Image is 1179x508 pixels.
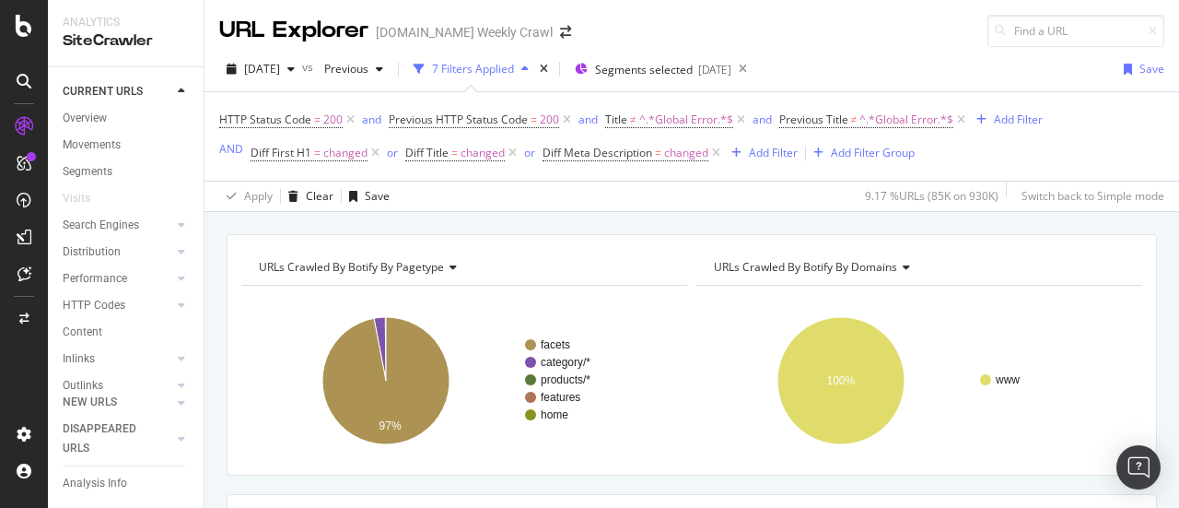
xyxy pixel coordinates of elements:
[362,112,381,127] div: and
[63,216,139,235] div: Search Engines
[1014,182,1164,211] button: Switch back to Simple mode
[63,296,125,315] div: HTTP Codes
[605,112,627,127] span: Title
[698,62,731,77] div: [DATE]
[664,140,708,166] span: changed
[376,23,553,41] div: [DOMAIN_NAME] Weekly Crawl
[831,145,915,160] div: Add Filter Group
[219,15,368,46] div: URL Explorer
[639,107,733,133] span: ^.*Global Error.*$
[219,140,243,158] button: AND
[244,61,280,77] span: 2025 Sep. 4th
[753,111,772,128] button: and
[317,54,391,84] button: Previous
[595,62,693,77] span: Segments selected
[219,112,311,127] span: HTTP Status Code
[1021,188,1164,204] div: Switch back to Simple mode
[851,112,858,127] span: ≠
[63,242,121,262] div: Distribution
[696,301,1136,461] svg: A chart.
[536,60,552,78] div: times
[995,373,1020,386] text: www
[969,109,1043,131] button: Add Filter
[541,391,580,404] text: features
[387,145,398,160] div: or
[541,373,590,386] text: products/*
[1116,445,1161,490] div: Open Intercom Messenger
[432,61,514,77] div: 7 Filters Applied
[63,376,172,396] a: Outlinks
[63,474,191,493] a: Analysis Info
[219,54,302,84] button: [DATE]
[63,136,121,155] div: Movements
[63,82,172,101] a: CURRENT URLS
[362,111,381,128] button: and
[405,145,449,160] span: Diff Title
[578,112,598,127] div: and
[806,142,915,164] button: Add Filter Group
[749,145,798,160] div: Add Filter
[63,189,90,208] div: Visits
[63,474,127,493] div: Analysis Info
[540,107,559,133] span: 200
[317,61,368,77] span: Previous
[342,182,390,211] button: Save
[1116,54,1164,84] button: Save
[302,59,317,75] span: vs
[63,162,112,182] div: Segments
[259,259,444,275] span: URLs Crawled By Botify By pagetype
[406,54,536,84] button: 7 Filters Applied
[219,141,243,157] div: AND
[63,30,189,52] div: SiteCrawler
[63,162,191,182] a: Segments
[461,140,505,166] span: changed
[63,216,172,235] a: Search Engines
[541,338,570,351] text: facets
[387,144,398,161] button: or
[714,259,897,275] span: URLs Crawled By Botify By domains
[63,349,95,369] div: Inlinks
[63,242,172,262] a: Distribution
[630,112,636,127] span: ≠
[219,182,273,211] button: Apply
[63,323,191,342] a: Content
[63,419,156,458] div: DISAPPEARED URLS
[865,188,998,204] div: 9.17 % URLs ( 85K on 930K )
[724,142,798,164] button: Add Filter
[541,356,590,369] text: category/*
[994,112,1043,127] div: Add Filter
[63,393,117,412] div: NEW URLS
[323,140,368,166] span: changed
[63,419,172,458] a: DISAPPEARED URLS
[63,349,172,369] a: Inlinks
[63,269,172,289] a: Performance
[655,145,661,160] span: =
[63,393,172,412] a: NEW URLS
[63,376,103,396] div: Outlinks
[63,269,127,289] div: Performance
[281,182,333,211] button: Clear
[543,145,652,160] span: Diff Meta Description
[63,136,191,155] a: Movements
[560,26,571,39] div: arrow-right-arrow-left
[987,15,1164,47] input: Find a URL
[531,112,537,127] span: =
[63,82,143,101] div: CURRENT URLS
[63,296,172,315] a: HTTP Codes
[63,323,102,342] div: Content
[255,253,671,282] h4: URLs Crawled By Botify By pagetype
[244,188,273,204] div: Apply
[379,419,402,432] text: 97%
[365,188,390,204] div: Save
[827,374,856,387] text: 100%
[241,301,681,461] svg: A chart.
[63,15,189,30] div: Analytics
[710,253,1126,282] h4: URLs Crawled By Botify By domains
[779,112,848,127] span: Previous Title
[306,188,333,204] div: Clear
[541,408,568,421] text: home
[753,112,772,127] div: and
[63,189,109,208] a: Visits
